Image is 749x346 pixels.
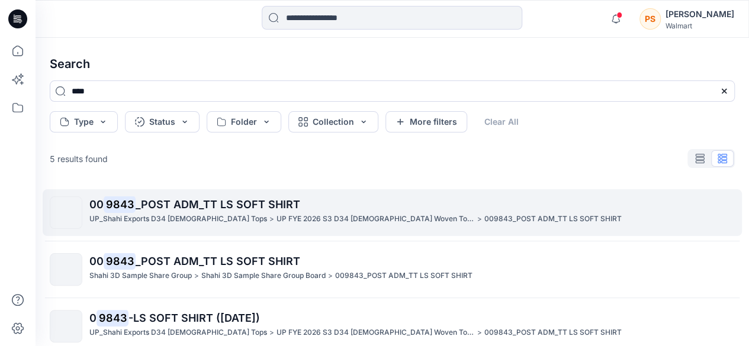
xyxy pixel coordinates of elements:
p: > [269,326,274,339]
div: [PERSON_NAME] [666,7,734,21]
span: 00 [89,198,104,211]
p: 5 results found [50,153,108,165]
button: Folder [207,111,281,132]
p: > [477,213,482,225]
a: 009843_POST ADM_TT LS SOFT SHIRTShahi 3D Sample Share Group>Shahi 3D Sample Share Group Board>009... [43,246,742,293]
p: > [328,270,333,282]
p: > [477,326,482,339]
div: Walmart [666,21,734,30]
span: _POST ADM_TT LS SOFT SHIRT [136,198,300,211]
mark: 9843 [104,196,136,212]
p: 009843_POST ADM_TT LS SOFT SHIRT [484,326,622,339]
span: -LS SOFT SHIRT ([DATE]) [128,312,260,324]
a: 009843_POST ADM_TT LS SOFT SHIRTUP_Shahi Exports D34 [DEMOGRAPHIC_DATA] Tops>UP FYE 2026 S3 D34 [... [43,189,742,236]
span: 0 [89,312,97,324]
p: UP_Shahi Exports D34 Ladies Tops [89,213,267,225]
h4: Search [40,47,744,80]
p: > [194,270,199,282]
button: Collection [288,111,378,132]
p: Shahi 3D Sample Share Group [89,270,192,282]
button: More filters [385,111,467,132]
div: PS [639,8,661,30]
p: UP_Shahi Exports D34 Ladies Tops [89,326,267,339]
p: UP FYE 2026 S3 D34 Ladies Woven Tops Shahi [277,326,475,339]
p: 009843_POST ADM_TT LS SOFT SHIRT [335,270,472,282]
span: _POST ADM_TT LS SOFT SHIRT [136,255,300,267]
p: Shahi 3D Sample Share Group Board [201,270,326,282]
button: Status [125,111,200,132]
button: Type [50,111,118,132]
p: UP FYE 2026 S3 D34 Ladies Woven Tops Shahi [277,213,475,225]
mark: 9843 [97,309,128,326]
mark: 9843 [104,253,136,269]
span: 00 [89,255,104,267]
p: 009843_POST ADM_TT LS SOFT SHIRT [484,213,622,225]
p: > [269,213,274,225]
